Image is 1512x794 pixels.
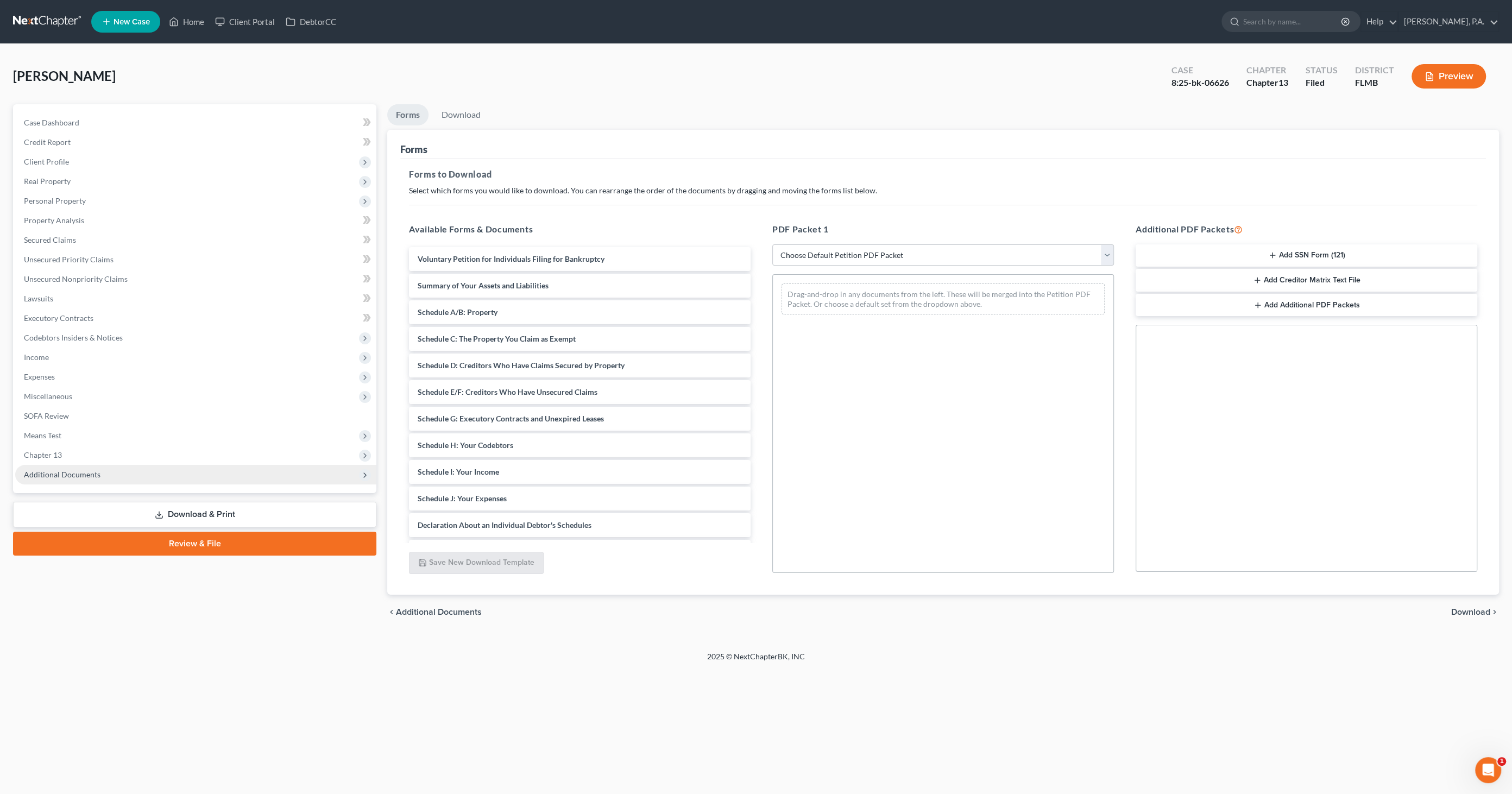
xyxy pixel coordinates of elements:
span: Real Property [24,177,71,186]
a: Case Dashboard [15,113,376,133]
h5: PDF Packet 1 [772,223,1114,236]
span: New Case [114,18,150,26]
span: Additional Documents [24,470,100,479]
a: Forms [387,104,429,125]
span: Client Profile [24,157,69,166]
span: Miscellaneous [24,392,72,401]
button: Save New Download Template [409,552,544,575]
i: chevron_left [387,608,396,616]
a: [PERSON_NAME], P.A. [1398,12,1498,31]
a: Home [163,12,210,31]
div: Forms [400,143,427,156]
span: Codebtors Insiders & Notices [24,333,123,342]
a: Unsecured Nonpriority Claims [15,269,376,289]
button: Download chevron_right [1451,608,1499,616]
a: Client Portal [210,12,280,31]
span: Download [1451,608,1490,616]
span: Summary of Your Assets and Liabilities [418,281,549,290]
span: Schedule A/B: Property [418,307,497,317]
button: Add SSN Form (121) [1136,244,1477,267]
span: SOFA Review [24,411,69,420]
span: Unsecured Priority Claims [24,255,114,264]
span: Case Dashboard [24,118,79,127]
button: Add Creditor Matrix Text File [1136,269,1477,292]
span: Credit Report [24,137,71,147]
a: Help [1361,12,1397,31]
span: [PERSON_NAME] [13,68,116,84]
p: Select which forms you would like to download. You can rearrange the order of the documents by dr... [409,185,1477,196]
span: Additional Documents [396,608,482,616]
span: Chapter 13 [24,450,62,459]
a: Property Analysis [15,211,376,230]
div: Case [1171,64,1229,77]
span: Personal Property [24,196,86,205]
div: Status [1306,64,1338,77]
div: Chapter [1246,64,1288,77]
div: 8:25-bk-06626 [1171,77,1229,89]
span: Property Analysis [24,216,84,225]
span: Income [24,352,49,362]
span: Expenses [24,372,55,381]
a: Unsecured Priority Claims [15,250,376,269]
span: Schedule E/F: Creditors Who Have Unsecured Claims [418,387,597,396]
i: chevron_right [1490,608,1499,616]
span: Executory Contracts [24,313,93,323]
span: Means Test [24,431,61,440]
div: Filed [1306,77,1338,89]
span: 13 [1278,77,1288,87]
span: Schedule I: Your Income [418,467,499,476]
a: Credit Report [15,133,376,152]
span: Schedule D: Creditors Who Have Claims Secured by Property [418,361,625,370]
div: Chapter [1246,77,1288,89]
div: District [1355,64,1394,77]
a: Download [433,104,489,125]
span: Unsecured Nonpriority Claims [24,274,128,283]
div: FLMB [1355,77,1394,89]
span: Voluntary Petition for Individuals Filing for Bankruptcy [418,254,604,263]
a: chevron_left Additional Documents [387,608,482,616]
span: Schedule C: The Property You Claim as Exempt [418,334,576,343]
h5: Forms to Download [409,168,1477,181]
a: DebtorCC [280,12,342,31]
span: 1 [1497,757,1506,766]
a: Download & Print [13,502,376,527]
span: Lawsuits [24,294,53,303]
span: Schedule J: Your Expenses [418,494,507,503]
input: Search by name... [1243,11,1343,31]
div: 2025 © NextChapterBK, INC [446,651,1066,671]
span: Declaration About an Individual Debtor's Schedules [418,520,591,530]
span: Secured Claims [24,235,76,244]
a: Executory Contracts [15,308,376,328]
span: Schedule G: Executory Contracts and Unexpired Leases [418,414,604,423]
h5: Available Forms & Documents [409,223,751,236]
div: Drag-and-drop in any documents from the left. These will be merged into the Petition PDF Packet. ... [782,283,1105,314]
a: SOFA Review [15,406,376,426]
a: Secured Claims [15,230,376,250]
a: Lawsuits [15,289,376,308]
iframe: Intercom live chat [1475,757,1501,783]
span: Schedule H: Your Codebtors [418,440,513,450]
a: Review & File [13,532,376,556]
button: Preview [1412,64,1486,89]
h5: Additional PDF Packets [1136,223,1477,236]
button: Add Additional PDF Packets [1136,294,1477,317]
